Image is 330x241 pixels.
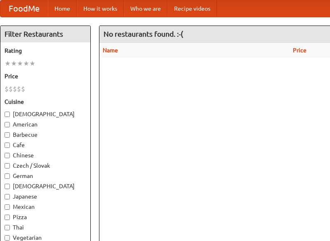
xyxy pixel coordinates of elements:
li: $ [5,84,9,94]
li: $ [17,84,21,94]
label: Cafe [5,141,86,149]
li: $ [9,84,13,94]
a: Recipe videos [167,0,217,17]
input: Chinese [5,153,10,158]
input: Czech / Slovak [5,163,10,168]
label: [DEMOGRAPHIC_DATA] [5,110,86,118]
a: Price [293,47,306,54]
label: Czech / Slovak [5,161,86,170]
ng-pluralize: No restaurants found. :-( [104,30,183,38]
a: How it works [77,0,124,17]
li: $ [13,84,17,94]
input: Cafe [5,143,10,148]
input: American [5,122,10,127]
label: Thai [5,223,86,232]
input: [DEMOGRAPHIC_DATA] [5,112,10,117]
input: German [5,173,10,179]
h5: Rating [5,47,86,55]
input: [DEMOGRAPHIC_DATA] [5,184,10,189]
label: Mexican [5,203,86,211]
input: Mexican [5,204,10,210]
a: Home [48,0,77,17]
li: ★ [11,59,17,68]
a: Name [103,47,118,54]
input: Vegetarian [5,235,10,241]
li: ★ [17,59,23,68]
label: Chinese [5,151,86,159]
h5: Price [5,72,86,80]
a: FoodMe [0,0,48,17]
li: ★ [29,59,35,68]
label: [DEMOGRAPHIC_DATA] [5,182,86,190]
input: Barbecue [5,132,10,138]
input: Japanese [5,194,10,199]
h4: Filter Restaurants [0,26,90,42]
label: Barbecue [5,131,86,139]
li: ★ [5,59,11,68]
li: $ [21,84,25,94]
label: Japanese [5,192,86,201]
li: ★ [23,59,29,68]
a: Who we are [124,0,167,17]
label: American [5,120,86,129]
label: Pizza [5,213,86,221]
label: German [5,172,86,180]
h5: Cuisine [5,98,86,106]
input: Thai [5,225,10,230]
input: Pizza [5,215,10,220]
